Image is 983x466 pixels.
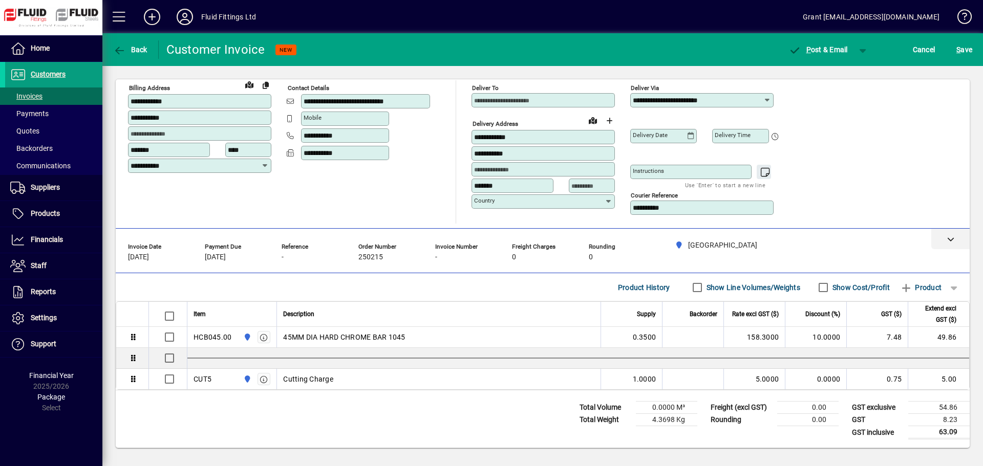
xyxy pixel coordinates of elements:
label: Show Cost/Profit [830,282,890,293]
a: View on map [241,76,258,93]
span: P [806,46,811,54]
td: Total Weight [574,414,636,426]
a: View on map [585,112,601,128]
a: Support [5,331,102,357]
mat-label: Country [474,197,495,204]
span: S [956,46,960,54]
span: Item [194,308,206,320]
a: Suppliers [5,175,102,201]
span: Backorders [10,144,53,152]
td: 0.0000 [785,369,846,389]
span: Settings [31,314,57,322]
span: Rate excl GST ($) [732,308,779,320]
span: 1.0000 [633,374,656,384]
span: - [435,253,437,261]
mat-label: Deliver via [631,84,659,92]
span: AUCKLAND [241,373,252,385]
a: Products [5,201,102,227]
button: Save [954,40,975,59]
mat-label: Delivery time [715,131,751,139]
span: Cutting Charge [283,374,333,384]
mat-label: Courier Reference [631,192,678,199]
span: 45MM DIA HARD CHROME BAR 1045 [283,332,405,342]
td: 0.0000 M³ [636,402,697,414]
mat-label: Deliver To [472,84,499,92]
div: Customer Invoice [166,41,265,58]
span: 0 [589,253,593,261]
td: 8.23 [908,414,970,426]
td: Rounding [706,414,777,426]
span: NEW [280,47,292,53]
button: Choose address [601,113,617,129]
button: Add [136,8,168,26]
span: Financials [31,235,63,243]
a: Staff [5,253,102,279]
td: GST exclusive [847,402,908,414]
span: Customers [31,70,66,78]
div: Fluid Fittings Ltd [201,9,256,25]
span: Invoices [10,92,42,100]
span: [DATE] [205,253,226,261]
span: Home [31,44,50,52]
span: [DATE] [128,253,149,261]
mat-label: Instructions [633,167,664,174]
a: Payments [5,105,102,122]
td: Total Volume [574,402,636,414]
td: 7.48 [846,327,908,348]
div: Grant [EMAIL_ADDRESS][DOMAIN_NAME] [803,9,939,25]
div: 5.0000 [730,374,779,384]
span: Staff [31,261,47,270]
span: ave [956,41,972,58]
span: - [282,253,284,261]
span: Cancel [913,41,935,58]
span: Communications [10,162,71,170]
a: Financials [5,227,102,253]
button: Post & Email [783,40,853,59]
button: Product History [614,278,674,297]
span: Products [31,209,60,217]
a: Communications [5,157,102,174]
app-page-header-button: Back [102,40,159,59]
div: CUT5 [194,374,211,384]
span: Package [37,393,65,401]
a: Backorders [5,140,102,157]
span: 0.3500 [633,332,656,342]
td: GST [847,414,908,426]
span: Back [113,46,147,54]
a: Invoices [5,87,102,105]
button: Back [111,40,150,59]
span: Backorder [690,308,717,320]
td: GST inclusive [847,426,908,439]
span: Support [31,340,56,348]
td: 4.3698 Kg [636,414,697,426]
td: 54.86 [908,402,970,414]
span: Discount (%) [805,308,840,320]
mat-label: Mobile [304,114,322,121]
span: Quotes [10,127,39,135]
span: AUCKLAND [241,331,252,343]
a: Reports [5,279,102,305]
td: 10.0000 [785,327,846,348]
td: 5.00 [908,369,969,389]
span: Payments [10,109,49,118]
span: Extend excl GST ($) [914,303,956,325]
div: HCB045.00 [194,332,231,342]
td: 0.00 [777,414,839,426]
span: Suppliers [31,183,60,191]
button: Copy to Delivery address [258,77,274,93]
td: Freight (excl GST) [706,402,777,414]
span: Reports [31,287,56,296]
span: 250215 [358,253,383,261]
span: Supply [637,308,656,320]
td: 0.75 [846,369,908,389]
a: Quotes [5,122,102,140]
button: Profile [168,8,201,26]
label: Show Line Volumes/Weights [704,282,800,293]
div: 158.3000 [730,332,779,342]
span: 0 [512,253,516,261]
a: Settings [5,305,102,331]
mat-label: Delivery date [633,131,668,139]
td: 63.09 [908,426,970,439]
span: Product [900,279,942,296]
a: Knowledge Base [950,2,970,35]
